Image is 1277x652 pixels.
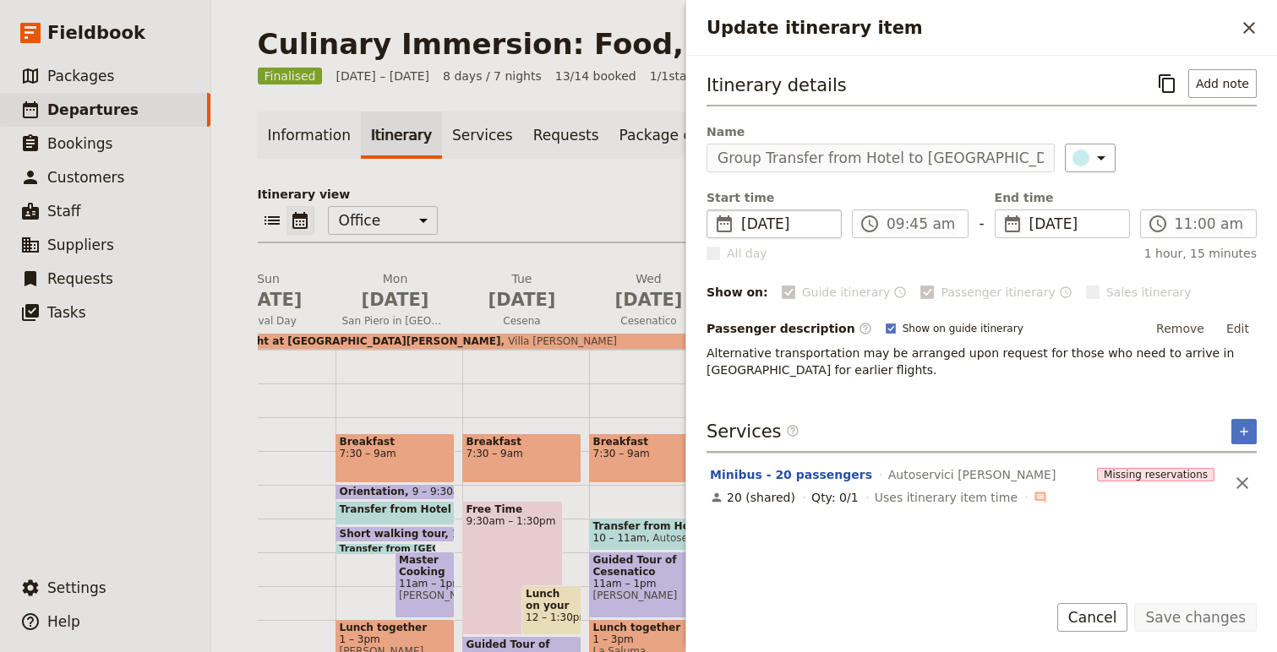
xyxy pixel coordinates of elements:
span: Arrival Day [209,314,329,328]
h2: Sun [216,270,322,312]
h2: Tue [469,270,576,312]
div: ​ [1074,148,1111,168]
span: 12 – 1:30pm [526,611,577,623]
div: Transfer from Hotel to [GEOGRAPHIC_DATA] [336,501,455,525]
span: 13/14 booked [555,68,636,84]
span: Cesena [462,314,582,328]
span: Help [47,613,80,630]
label: Passenger description [707,320,872,337]
h2: Mon [342,270,449,312]
button: Sun [DATE]Arrival Day [209,270,336,333]
span: Fieldbook [47,20,145,46]
span: [DATE] [342,287,449,312]
span: 1 – 3pm [593,633,704,645]
span: Lunch on your own [526,588,577,611]
div: Breakfast7:30 – 9am [336,433,455,483]
span: Uses itinerary item time [875,489,1018,506]
span: Lunch together [340,622,450,633]
div: Overnight at [GEOGRAPHIC_DATA][PERSON_NAME]Villa [PERSON_NAME] [209,334,1086,349]
a: Services [442,111,523,159]
span: 8 days / 7 nights [443,68,542,84]
span: [PERSON_NAME] [399,590,450,601]
span: Start time [707,189,842,206]
span: 10 – 11am [593,532,647,544]
button: Close drawer [1235,14,1263,42]
span: Free Time [467,503,559,515]
h2: Wed [596,270,702,312]
span: Suppliers [47,236,114,253]
span: [DATE] [596,287,702,312]
span: Bookings [47,135,112,152]
span: [DATE] [1029,214,1119,234]
span: All day [727,245,767,262]
button: Tue [DATE]Cesena [462,270,589,333]
span: [DATE] – [DATE] [336,68,429,84]
span: Transfer from Hotel to [GEOGRAPHIC_DATA] [593,520,704,532]
span: Cesenatico [589,314,709,328]
span: Customers [47,169,124,186]
span: Staff [47,203,81,220]
span: [DATE] [469,287,576,312]
span: Departures [47,101,139,118]
button: ​ [1065,144,1116,172]
span: 1 hour, 15 minutes [1144,245,1257,262]
div: Free Time9:30am – 1:30pm [462,501,564,635]
span: 9 – 9:30am [412,486,469,497]
h2: Update itinerary item [707,15,1235,41]
span: ​ [859,322,872,335]
div: Show on: [707,284,768,301]
span: Short walking tour [340,528,452,540]
input: Name [707,144,1055,172]
span: Master Cooking Class [399,554,450,578]
button: Add note [1188,69,1257,98]
span: Alternative transportation may be arranged upon request for those who need to arrive in [GEOGRAPH... [707,346,1238,377]
input: ​ [1175,214,1246,234]
h3: Services [707,419,799,444]
div: Breakfast7:30 – 9am [589,433,708,483]
div: Transfer from [GEOGRAPHIC_DATA] in [GEOGRAPHIC_DATA] to [GEOGRAPHIC_DATA] [336,543,437,555]
div: 20 (shared) [710,489,795,506]
span: 7:30 – 9am [593,448,704,459]
div: Guided Tour of Cesenatico11am – 1pm[PERSON_NAME] [589,551,708,618]
a: Itinerary [361,111,442,159]
div: Orientation9 – 9:30am [336,484,455,500]
span: Breakfast [467,436,577,448]
span: Settings [47,579,106,596]
span: Villa [PERSON_NAME] [500,335,617,347]
button: List view [258,206,287,235]
span: Guide itinerary [802,284,891,301]
span: 11am – 1pm [399,578,450,590]
span: 9:30am – 1:30pm [467,515,559,527]
span: Missing reservations [1097,468,1214,481]
span: 10:15 – 10:45am [452,528,538,540]
span: Tasks [47,304,86,321]
span: End time [995,189,1130,206]
span: 1 – 3pm [340,633,450,645]
span: Breakfast [593,436,704,448]
button: Time shown on passenger itinerary [1059,282,1072,302]
span: Show on guide itinerary [903,322,1023,335]
span: Breakfast [340,436,450,448]
div: Qty: 0/1 [811,489,858,506]
span: Autoservici [PERSON_NAME] [888,466,1056,483]
a: Requests [523,111,609,159]
div: Master Cooking Class11am – 1pm[PERSON_NAME] [395,551,455,618]
span: [DATE] [741,214,831,234]
span: Transfer from Hotel to [GEOGRAPHIC_DATA] [340,503,597,515]
span: Lunch together [593,622,704,633]
button: Copy itinerary item [1153,69,1181,98]
a: Package options [609,111,746,159]
span: 1 / 1 staff assigned [650,68,751,84]
span: ​ [1002,214,1023,234]
span: ​ [786,424,799,444]
input: ​ [887,214,958,234]
span: Autoservici [PERSON_NAME] [647,532,797,544]
span: [DATE] [216,287,322,312]
button: Edit [1219,316,1257,341]
button: Save changes [1134,603,1257,632]
span: Packages [47,68,114,84]
button: Wed [DATE]Cesenatico [589,270,716,333]
span: ​ [860,214,880,234]
span: ​ [1034,491,1047,504]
